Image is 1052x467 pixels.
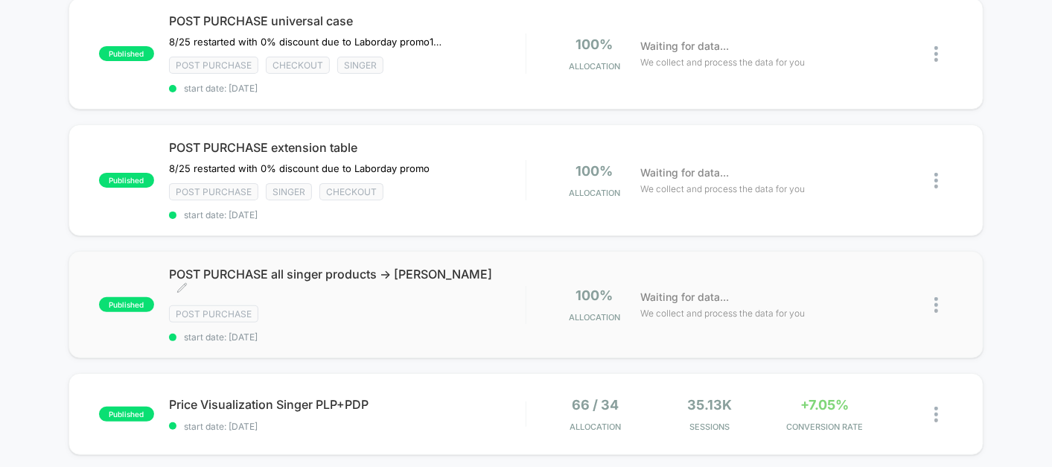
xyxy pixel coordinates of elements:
[569,188,620,198] span: Allocation
[771,422,879,432] span: CONVERSION RATE
[266,57,330,74] span: checkout
[169,36,445,48] span: 8/25 restarted with 0% discount due to Laborday promo10% off 6% CR8/15 restarted to incl all top ...
[169,209,526,220] span: start date: [DATE]
[576,287,613,303] span: 100%
[640,182,805,196] span: We collect and process the data for you
[99,297,154,312] span: published
[319,183,383,200] span: checkout
[169,267,526,296] span: POST PURCHASE all singer products -> [PERSON_NAME]
[169,162,430,174] span: 8/25 restarted with 0% discount due to Laborday promo
[576,163,613,179] span: 100%
[99,46,154,61] span: published
[337,57,383,74] span: Singer
[934,407,938,422] img: close
[570,422,621,432] span: Allocation
[934,297,938,313] img: close
[572,397,619,413] span: 66 / 34
[169,83,526,94] span: start date: [DATE]
[800,397,849,413] span: +7.05%
[169,421,526,432] span: start date: [DATE]
[640,55,805,69] span: We collect and process the data for you
[640,38,729,54] span: Waiting for data...
[934,46,938,62] img: close
[576,36,613,52] span: 100%
[688,397,733,413] span: 35.13k
[640,306,805,320] span: We collect and process the data for you
[266,183,312,200] span: Singer
[169,397,526,412] span: Price Visualization Singer PLP+PDP
[934,173,938,188] img: close
[99,407,154,422] span: published
[569,312,620,323] span: Allocation
[569,61,620,72] span: Allocation
[169,331,526,343] span: start date: [DATE]
[169,305,258,323] span: Post Purchase
[656,422,763,432] span: Sessions
[169,13,526,28] span: POST PURCHASE universal case
[640,289,729,305] span: Waiting for data...
[169,140,526,155] span: POST PURCHASE extension table
[169,57,258,74] span: Post Purchase
[169,183,258,200] span: Post Purchase
[99,173,154,188] span: published
[640,165,729,181] span: Waiting for data...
